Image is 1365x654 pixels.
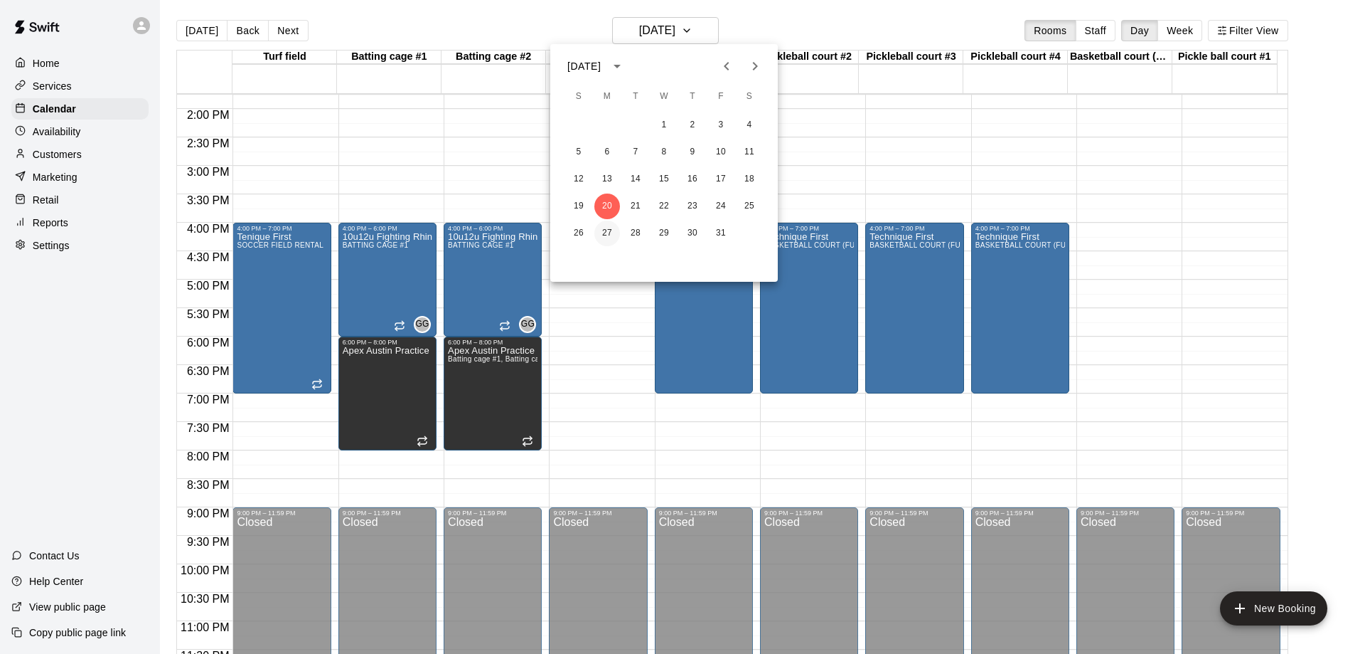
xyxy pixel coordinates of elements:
button: 8 [651,139,677,165]
button: 12 [566,167,591,192]
button: 14 [623,167,648,192]
button: 25 [737,194,762,219]
button: 9 [680,139,705,165]
button: 6 [594,139,620,165]
span: Saturday [737,83,762,111]
button: 2 [680,112,705,138]
span: Monday [594,83,620,111]
button: 4 [737,112,762,138]
button: 17 [708,167,734,192]
button: 15 [651,167,677,192]
button: 31 [708,221,734,246]
button: 28 [623,221,648,246]
button: 18 [737,167,762,192]
button: 13 [594,167,620,192]
button: 7 [623,139,648,165]
span: Wednesday [651,83,677,111]
button: 26 [566,221,591,246]
button: Next month [741,52,769,80]
button: 29 [651,221,677,246]
div: [DATE] [567,59,601,74]
span: Thursday [680,83,705,111]
button: 19 [566,194,591,219]
button: 30 [680,221,705,246]
button: 16 [680,167,705,192]
button: 5 [566,139,591,165]
button: 21 [623,194,648,219]
button: 24 [708,194,734,219]
button: 11 [737,139,762,165]
button: calendar view is open, switch to year view [605,54,629,78]
button: 23 [680,194,705,219]
button: 22 [651,194,677,219]
button: 20 [594,194,620,219]
button: 10 [708,139,734,165]
span: Tuesday [623,83,648,111]
span: Friday [708,83,734,111]
button: 3 [708,112,734,138]
button: 27 [594,221,620,246]
button: Previous month [712,52,741,80]
span: Sunday [566,83,591,111]
button: 1 [651,112,677,138]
